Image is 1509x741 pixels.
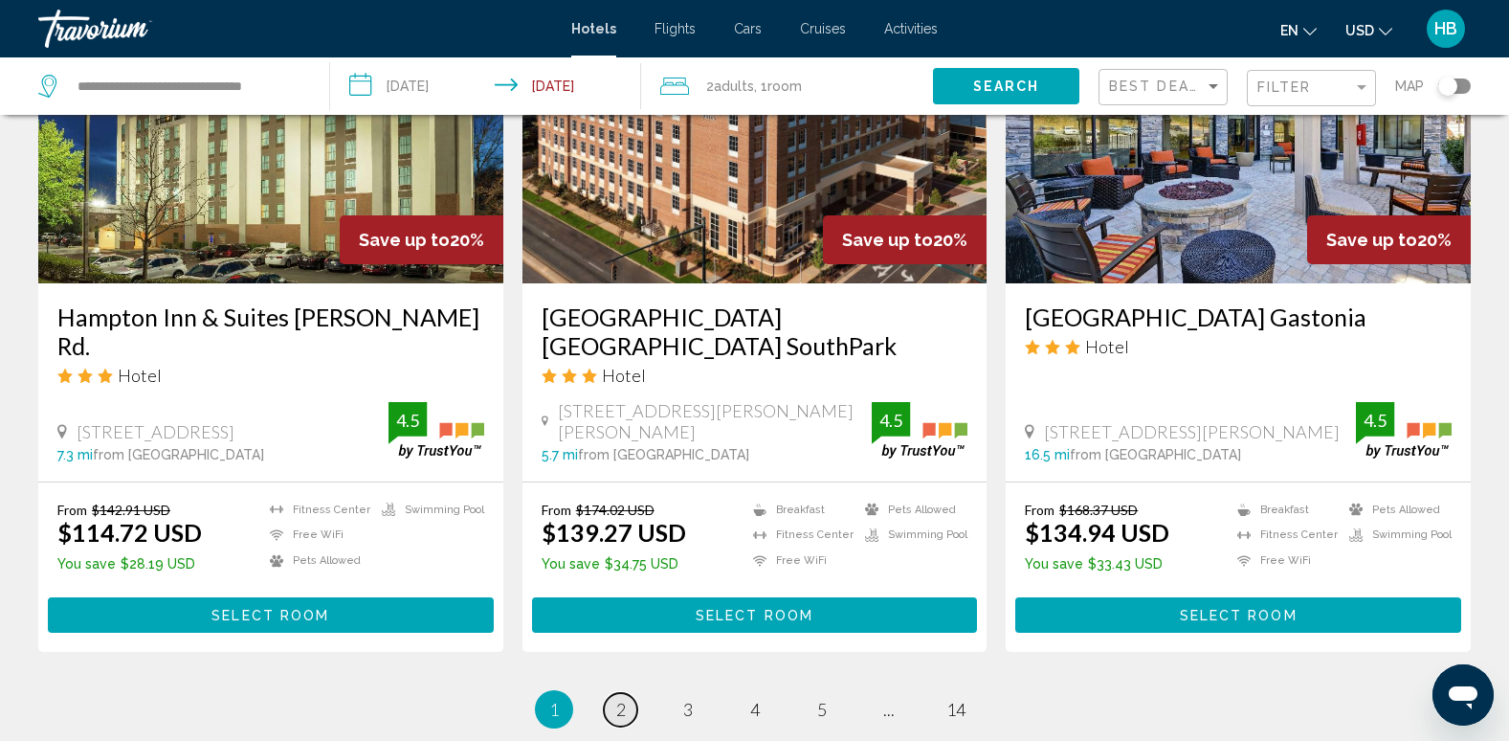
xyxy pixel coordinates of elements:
[93,447,264,462] span: from [GEOGRAPHIC_DATA]
[696,608,813,623] span: Select Room
[1434,19,1457,38] span: HB
[57,303,484,360] a: Hampton Inn & Suites [PERSON_NAME] Rd.
[532,602,978,623] a: Select Room
[48,597,494,633] button: Select Room
[1044,421,1340,442] span: [STREET_ADDRESS][PERSON_NAME]
[57,556,116,572] span: You save
[57,518,202,547] ins: $114.72 USD
[388,409,427,432] div: 4.5
[260,528,372,544] li: Free WiFi
[77,421,234,442] span: [STREET_ADDRESS]
[1228,528,1340,544] li: Fitness Center
[1257,79,1312,95] span: Filter
[1356,409,1394,432] div: 4.5
[1326,230,1417,250] span: Save up to
[558,400,872,442] span: [STREET_ADDRESS][PERSON_NAME][PERSON_NAME]
[883,699,895,720] span: ...
[1356,402,1452,459] img: trustyou-badge.svg
[542,303,968,360] a: [GEOGRAPHIC_DATA] [GEOGRAPHIC_DATA] SouthPark
[118,365,162,386] span: Hotel
[1025,502,1054,518] span: From
[1421,9,1471,49] button: User Menu
[1340,502,1452,518] li: Pets Allowed
[1025,556,1169,572] p: $33.43 USD
[872,402,967,459] img: trustyou-badge.svg
[260,552,372,569] li: Pets Allowed
[683,699,693,720] span: 3
[578,447,749,462] span: from [GEOGRAPHIC_DATA]
[211,608,329,623] span: Select Room
[1025,518,1169,547] ins: $134.94 USD
[1280,16,1317,44] button: Change language
[1340,528,1452,544] li: Swimming Pool
[38,10,552,48] a: Travorium
[1228,552,1340,569] li: Free WiFi
[1395,73,1424,100] span: Map
[1247,69,1376,108] button: Filter
[372,502,484,518] li: Swimming Pool
[973,79,1040,95] span: Search
[734,21,762,36] a: Cars
[330,57,641,115] button: Check-in date: Aug 15, 2025 Check-out date: Aug 16, 2025
[1307,215,1471,264] div: 20%
[1345,16,1392,44] button: Change currency
[260,502,372,518] li: Fitness Center
[1015,602,1461,623] a: Select Room
[57,556,202,572] p: $28.19 USD
[542,447,578,462] span: 5.7 mi
[542,556,686,572] p: $34.75 USD
[641,57,933,115] button: Travelers: 2 adults, 0 children
[1059,502,1138,518] del: $168.37 USD
[655,21,696,36] a: Flights
[48,602,494,623] a: Select Room
[743,552,855,569] li: Free WiFi
[754,73,802,100] span: , 1
[933,68,1079,103] button: Search
[823,215,987,264] div: 20%
[616,699,626,720] span: 2
[571,21,616,36] a: Hotels
[855,502,967,518] li: Pets Allowed
[855,528,967,544] li: Swimming Pool
[706,73,754,100] span: 2
[1025,303,1452,331] a: [GEOGRAPHIC_DATA] Gastonia
[1025,336,1452,357] div: 3 star Hotel
[1424,78,1471,95] button: Toggle map
[542,518,686,547] ins: $139.27 USD
[750,699,760,720] span: 4
[532,597,978,633] button: Select Room
[1228,502,1340,518] li: Breakfast
[57,447,93,462] span: 7.3 mi
[884,21,938,36] a: Activities
[549,699,559,720] span: 1
[946,699,965,720] span: 14
[1109,79,1209,94] span: Best Deals
[542,365,968,386] div: 3 star Hotel
[872,409,910,432] div: 4.5
[1345,23,1374,38] span: USD
[542,502,571,518] span: From
[1280,23,1298,38] span: en
[767,79,802,94] span: Room
[842,230,933,250] span: Save up to
[800,21,846,36] a: Cruises
[340,215,503,264] div: 20%
[1025,447,1070,462] span: 16.5 mi
[743,502,855,518] li: Breakfast
[57,365,484,386] div: 3 star Hotel
[743,528,855,544] li: Fitness Center
[92,502,170,518] del: $142.91 USD
[1025,556,1083,572] span: You save
[1015,597,1461,633] button: Select Room
[1070,447,1241,462] span: from [GEOGRAPHIC_DATA]
[1109,79,1222,96] mat-select: Sort by
[714,79,754,94] span: Adults
[817,699,827,720] span: 5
